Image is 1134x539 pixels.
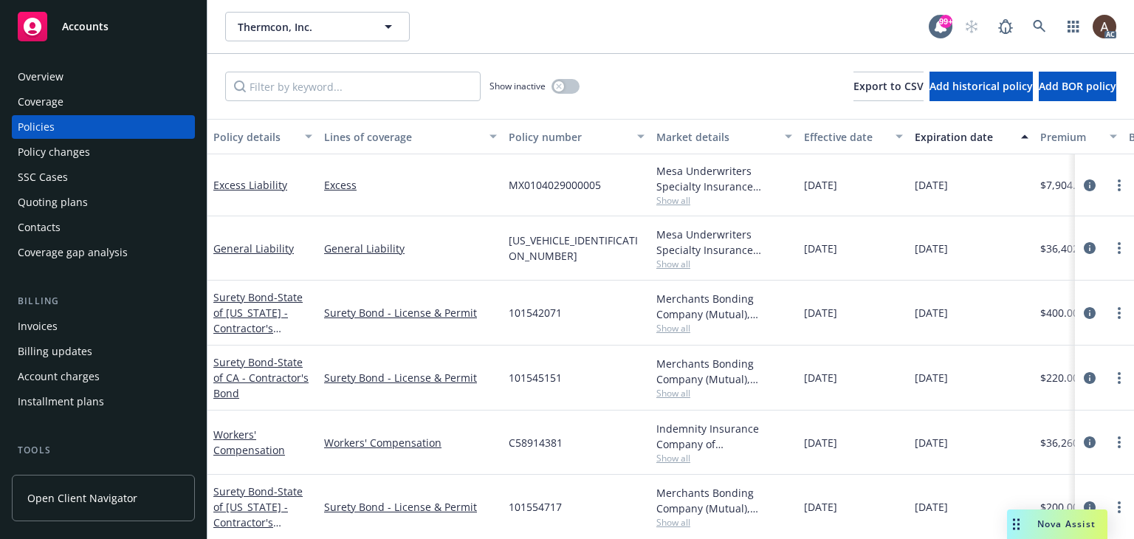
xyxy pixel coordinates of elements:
[324,129,481,145] div: Lines of coverage
[929,79,1033,93] span: Add historical policy
[939,15,952,28] div: 99+
[509,233,645,264] span: [US_VEHICLE_IDENTIFICATION_NUMBER]
[225,72,481,101] input: Filter by keyword...
[1110,239,1128,257] a: more
[12,315,195,338] a: Invoices
[915,177,948,193] span: [DATE]
[656,258,792,270] span: Show all
[656,163,792,194] div: Mesa Underwriters Specialty Insurance Company, Selective Insurance Group, Amwins
[503,119,650,154] button: Policy number
[1081,304,1099,322] a: circleInformation
[1110,369,1128,387] a: more
[509,305,562,320] span: 101542071
[238,19,365,35] span: Thermcon, Inc.
[324,305,497,320] a: Surety Bond - License & Permit
[213,355,309,400] span: - State of CA - Contractor's Bond
[1040,129,1101,145] div: Premium
[12,241,195,264] a: Coverage gap analysis
[656,356,792,387] div: Merchants Bonding Company (Mutual), Merchants Bonding Company
[929,72,1033,101] button: Add historical policy
[18,216,61,239] div: Contacts
[12,115,195,139] a: Policies
[12,340,195,363] a: Billing updates
[1007,509,1025,539] div: Drag to move
[1040,241,1093,256] span: $36,402.00
[324,177,497,193] a: Excess
[853,72,924,101] button: Export to CSV
[18,90,63,114] div: Coverage
[12,216,195,239] a: Contacts
[27,490,137,506] span: Open Client Navigator
[207,119,318,154] button: Policy details
[324,370,497,385] a: Surety Bond - License & Permit
[12,165,195,189] a: SSC Cases
[656,421,792,452] div: Indemnity Insurance Company of [GEOGRAPHIC_DATA], Chubb Group, [PERSON_NAME] Business Services, I...
[1110,304,1128,322] a: more
[12,443,195,458] div: Tools
[12,390,195,413] a: Installment plans
[1110,176,1128,194] a: more
[12,90,195,114] a: Coverage
[1034,119,1123,154] button: Premium
[18,140,90,164] div: Policy changes
[804,435,837,450] span: [DATE]
[1040,499,1079,515] span: $200.00
[213,241,294,255] a: General Liability
[18,165,68,189] div: SSC Cases
[509,435,563,450] span: C58914381
[509,129,628,145] div: Policy number
[18,390,104,413] div: Installment plans
[509,370,562,385] span: 101545151
[804,129,887,145] div: Effective date
[509,499,562,515] span: 101554717
[213,290,305,366] a: Surety Bond
[1040,435,1093,450] span: $36,260.00
[12,65,195,89] a: Overview
[12,6,195,47] a: Accounts
[1040,177,1087,193] span: $7,904.00
[1081,239,1099,257] a: circleInformation
[1081,369,1099,387] a: circleInformation
[656,387,792,399] span: Show all
[489,80,546,92] span: Show inactive
[656,194,792,207] span: Show all
[324,499,497,515] a: Surety Bond - License & Permit
[656,227,792,258] div: Mesa Underwriters Specialty Insurance Company, Selective Insurance Group, Amwins
[324,435,497,450] a: Workers' Compensation
[915,370,948,385] span: [DATE]
[1081,176,1099,194] a: circleInformation
[853,79,924,93] span: Export to CSV
[1039,79,1116,93] span: Add BOR policy
[213,290,305,366] span: - State of [US_STATE] - Contractor's Continuous Surety Bond
[213,355,309,400] a: Surety Bond
[656,516,792,529] span: Show all
[1059,12,1088,41] a: Switch app
[1025,12,1054,41] a: Search
[12,140,195,164] a: Policy changes
[12,365,195,388] a: Account charges
[1081,498,1099,516] a: circleInformation
[18,315,58,338] div: Invoices
[213,178,287,192] a: Excess Liability
[798,119,909,154] button: Effective date
[18,190,88,214] div: Quoting plans
[915,435,948,450] span: [DATE]
[650,119,798,154] button: Market details
[1040,305,1079,320] span: $400.00
[915,305,948,320] span: [DATE]
[1081,433,1099,451] a: circleInformation
[62,21,109,32] span: Accounts
[18,65,63,89] div: Overview
[656,322,792,334] span: Show all
[656,452,792,464] span: Show all
[18,365,100,388] div: Account charges
[12,294,195,309] div: Billing
[18,241,128,264] div: Coverage gap analysis
[804,499,837,515] span: [DATE]
[804,370,837,385] span: [DATE]
[656,485,792,516] div: Merchants Bonding Company (Mutual), Merchants Bonding Company
[957,12,986,41] a: Start snowing
[18,115,55,139] div: Policies
[915,129,1012,145] div: Expiration date
[324,241,497,256] a: General Liability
